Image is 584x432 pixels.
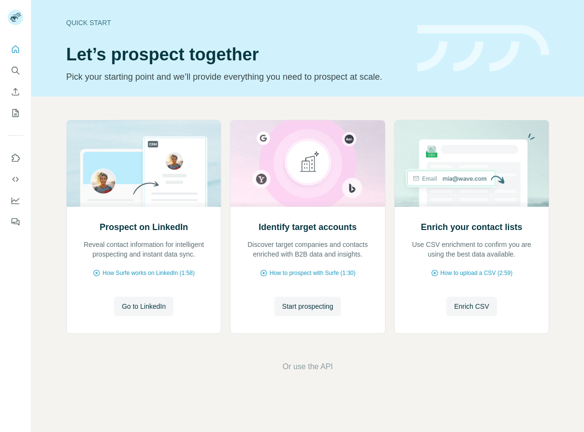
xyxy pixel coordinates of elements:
h2: Prospect on LinkedIn [100,220,188,234]
span: Go to LinkedIn [122,302,166,311]
button: Or use the API [283,361,333,373]
span: Enrich CSV [454,302,489,311]
button: Enrich CSV [8,83,23,101]
img: Prospect on LinkedIn [66,120,221,207]
button: Dashboard [8,192,23,209]
h2: Identify target accounts [258,220,356,234]
button: Feedback [8,213,23,230]
button: Use Surfe on LinkedIn [8,149,23,167]
span: How to upload a CSV (2:59) [441,269,513,277]
img: Identify target accounts [230,120,385,207]
button: Quick start [8,41,23,58]
button: Search [8,62,23,79]
button: My lists [8,104,23,122]
p: Use CSV enrichment to confirm you are using the best data available. [404,240,539,259]
button: Go to LinkedIn [114,297,173,316]
h1: Let’s prospect together [66,45,406,64]
img: banner [417,25,549,72]
p: Reveal contact information for intelligent prospecting and instant data sync. [76,240,211,259]
img: Enrich your contact lists [394,120,549,207]
div: Quick start [66,18,406,28]
button: Use Surfe API [8,171,23,188]
span: How Surfe works on LinkedIn (1:58) [102,269,195,277]
p: Pick your starting point and we’ll provide everything you need to prospect at scale. [66,70,406,84]
button: Enrich CSV [446,297,497,316]
span: Start prospecting [282,302,333,311]
h2: Enrich your contact lists [421,220,522,234]
button: Start prospecting [274,297,341,316]
p: Discover target companies and contacts enriched with B2B data and insights. [240,240,375,259]
span: How to prospect with Surfe (1:30) [270,269,356,277]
